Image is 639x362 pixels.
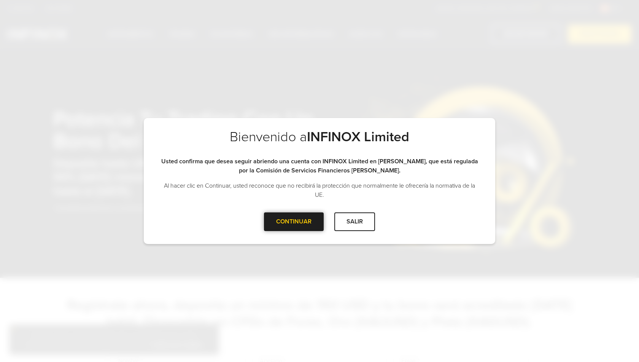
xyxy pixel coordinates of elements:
h2: Bienvenido a [159,129,480,157]
strong: Usted confirma que desea seguir abriendo una cuenta con INFINOX Limited en [PERSON_NAME], que est... [161,158,478,174]
div: SALIR [334,212,375,231]
div: CONTINUAR [264,212,324,231]
p: Al hacer clic en Continuar, usted reconoce que no recibirá la protección que normalmente le ofrec... [159,181,480,199]
strong: INFINOX Limited [307,129,409,145]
